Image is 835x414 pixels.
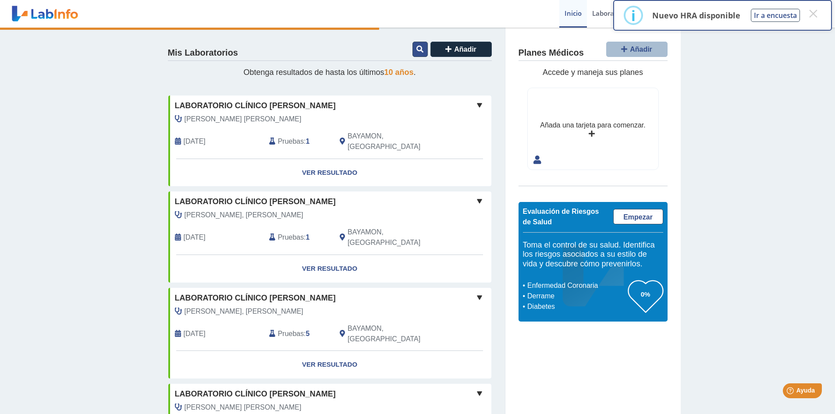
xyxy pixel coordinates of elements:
[623,213,653,221] span: Empezar
[628,289,663,300] h3: 0%
[263,323,333,344] div: :
[185,306,303,317] span: Salah Aldin, Nabil
[805,6,821,21] button: Close this dialog
[175,100,336,112] span: Laboratorio Clínico [PERSON_NAME]
[543,68,643,77] span: Accede y maneja sus planes
[306,330,310,337] b: 5
[430,42,492,57] button: Añadir
[175,388,336,400] span: Laboratorio Clínico [PERSON_NAME]
[613,209,663,224] a: Empezar
[348,227,444,248] span: BAYAMON, PR
[263,131,333,152] div: :
[757,380,825,404] iframe: Help widget launcher
[631,7,636,23] div: i
[185,210,303,220] span: Salah Aldin, Nabil
[454,46,476,53] span: Añadir
[278,136,304,147] span: Pruebas
[348,323,444,344] span: BAYAMON, PR
[168,255,491,283] a: Ver Resultado
[523,241,663,269] h5: Toma el control de su salud. Identifica los riesgos asociados a su estilo de vida y descubre cómo...
[525,291,628,301] li: Derrame
[175,196,336,208] span: Laboratorio Clínico [PERSON_NAME]
[278,232,304,243] span: Pruebas
[630,46,652,53] span: Añadir
[606,42,668,57] button: Añadir
[184,329,206,339] span: 2023-02-03
[384,68,414,77] span: 10 años
[184,136,206,147] span: 2023-07-03
[525,301,628,312] li: Diabetes
[243,68,416,77] span: Obtenga resultados de hasta los últimos .
[263,227,333,248] div: :
[185,114,302,124] span: Montalvo Toledo, Luis
[168,159,491,187] a: Ver Resultado
[278,329,304,339] span: Pruebas
[525,280,628,291] li: Enfermedad Coronaria
[540,120,645,131] div: Añada una tarjeta para comenzar.
[306,138,310,145] b: 1
[348,131,444,152] span: BAYAMON, PR
[523,208,599,226] span: Evaluación de Riesgos de Salud
[184,232,206,243] span: 2023-02-07
[306,234,310,241] b: 1
[185,402,302,413] span: Mejias Ruiz, Ismael
[519,48,584,58] h4: Planes Médicos
[751,9,800,22] button: Ir a encuesta
[168,351,491,379] a: Ver Resultado
[652,10,740,21] p: Nuevo HRA disponible
[175,292,336,304] span: Laboratorio Clínico [PERSON_NAME]
[168,48,238,58] h4: Mis Laboratorios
